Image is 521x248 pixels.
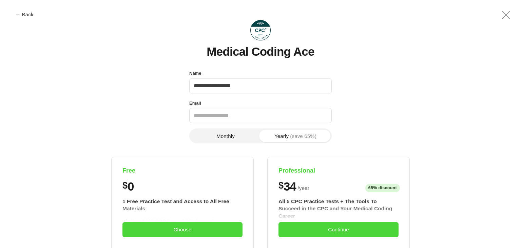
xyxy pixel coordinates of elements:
h1: Medical Coding Ace [207,45,314,58]
h4: Free [122,167,243,175]
div: All 5 CPC Practice Tests + The Tools To Succeed in the CPC and Your Medical Coding Career [278,198,399,220]
h4: Professional [278,167,399,175]
span: 65% discount [365,184,400,192]
input: Name [189,78,332,93]
span: / year [297,184,309,192]
button: Continue [278,222,399,237]
span: $ [278,180,284,191]
span: (save 65%) [290,134,316,139]
input: Email [189,108,332,123]
div: 1 Free Practice Test and Access to All Free Materials [122,198,243,212]
span: 34 [284,180,296,192]
span: ← [15,12,20,17]
button: Monthly [191,130,260,142]
label: Name [189,69,201,78]
span: 0 [128,180,134,192]
button: Yearly(save 65%) [260,130,330,142]
button: ← Back [11,12,38,17]
span: $ [122,180,128,191]
label: Email [189,99,201,108]
button: Choose [122,222,243,237]
img: Medical Coding Ace [250,20,271,40]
